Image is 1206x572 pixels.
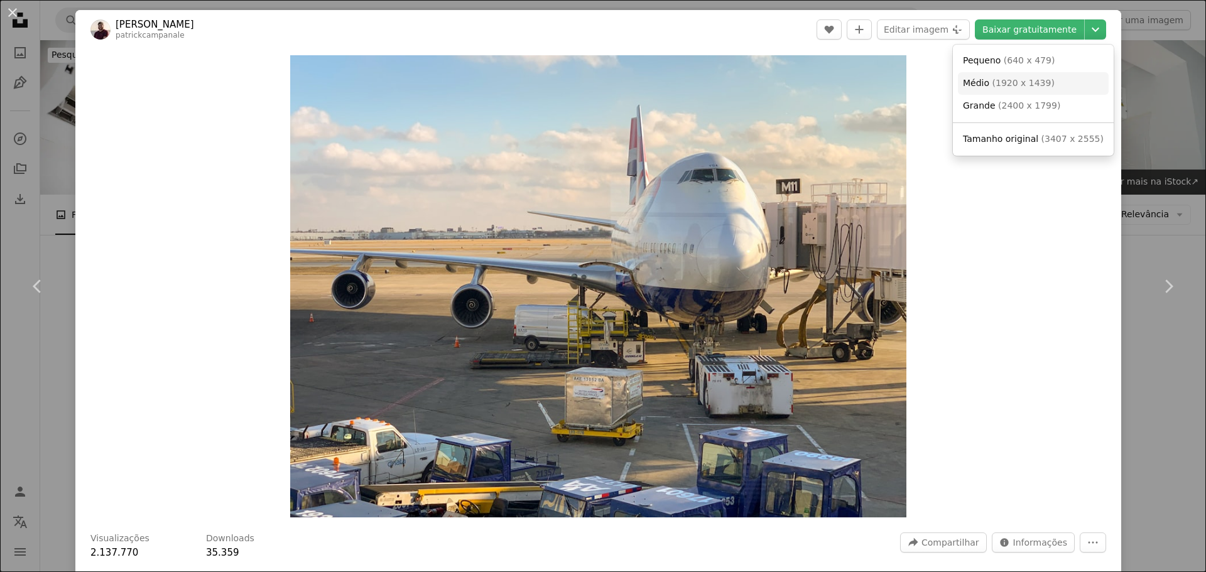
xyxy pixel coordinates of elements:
button: Escolha o tamanho do download [1085,19,1106,40]
span: ( 640 x 479 ) [1004,55,1055,65]
div: Escolha o tamanho do download [953,45,1114,156]
span: ( 2400 x 1799 ) [998,100,1060,111]
span: ( 1920 x 1439 ) [992,78,1055,88]
span: ( 3407 x 2555 ) [1041,134,1104,144]
span: Tamanho original [963,134,1038,144]
span: Grande [963,100,996,111]
span: Pequeno [963,55,1001,65]
span: Médio [963,78,989,88]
